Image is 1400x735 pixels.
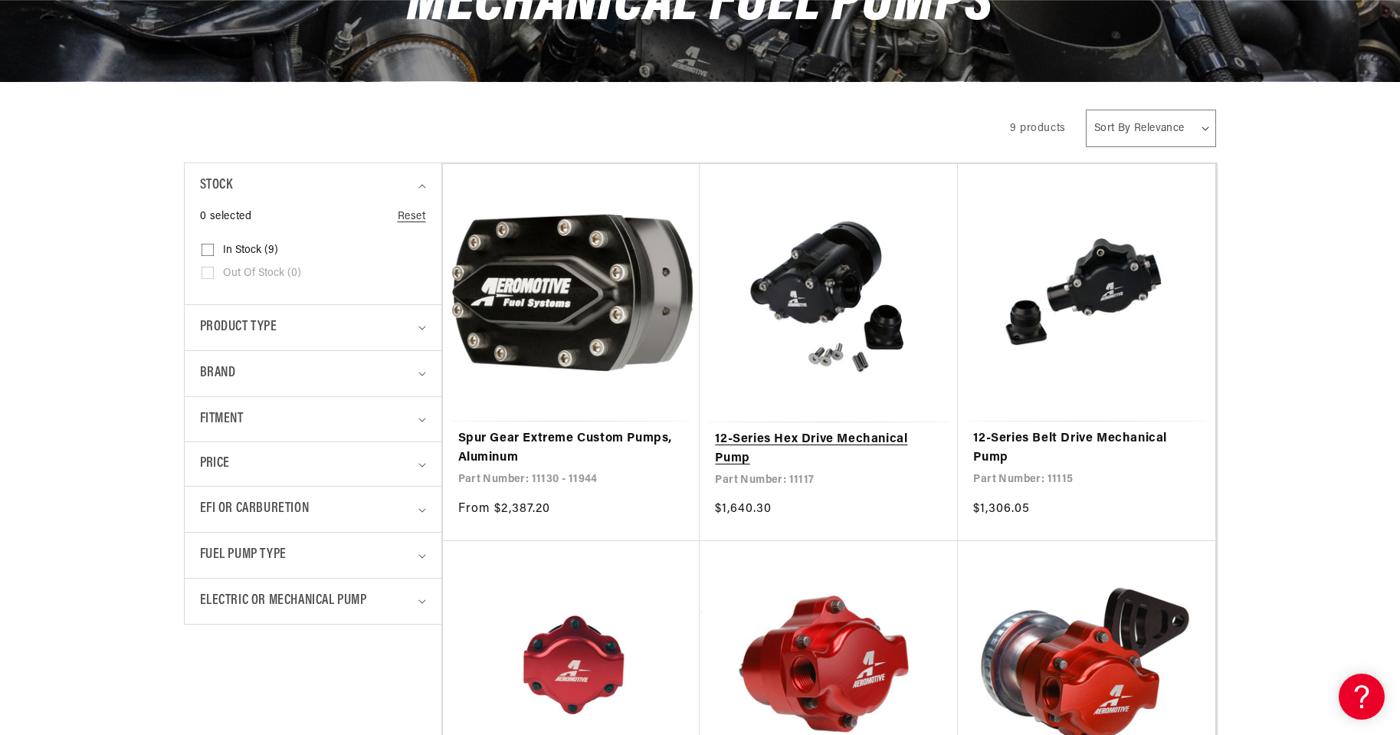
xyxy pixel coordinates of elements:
[200,317,277,339] span: Product type
[200,533,426,578] summary: Fuel Pump Type (0 selected)
[200,163,426,208] summary: Stock (0 selected)
[223,244,278,258] span: In stock (9)
[398,208,426,225] a: Reset
[200,442,426,486] summary: Price
[973,429,1200,468] a: 12-Series Belt Drive Mechanical Pump
[200,590,367,612] span: Electric or Mechanical Pump
[223,267,301,281] span: Out of stock (0)
[200,351,426,396] summary: Brand (0 selected)
[1010,123,1066,134] span: 9 products
[458,429,685,468] a: Spur Gear Extreme Custom Pumps, Aluminum
[200,175,233,197] span: Stock
[715,430,943,469] a: 12-Series Hex Drive Mechanical Pump
[200,363,236,385] span: Brand
[200,544,287,566] span: Fuel Pump Type
[200,579,426,624] summary: Electric or Mechanical Pump (0 selected)
[200,454,230,474] span: Price
[200,305,426,350] summary: Product type (0 selected)
[200,498,310,520] span: EFI or Carburetion
[200,409,244,431] span: Fitment
[200,208,252,225] span: 0 selected
[200,397,426,442] summary: Fitment (0 selected)
[200,487,426,532] summary: EFI or Carburetion (0 selected)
